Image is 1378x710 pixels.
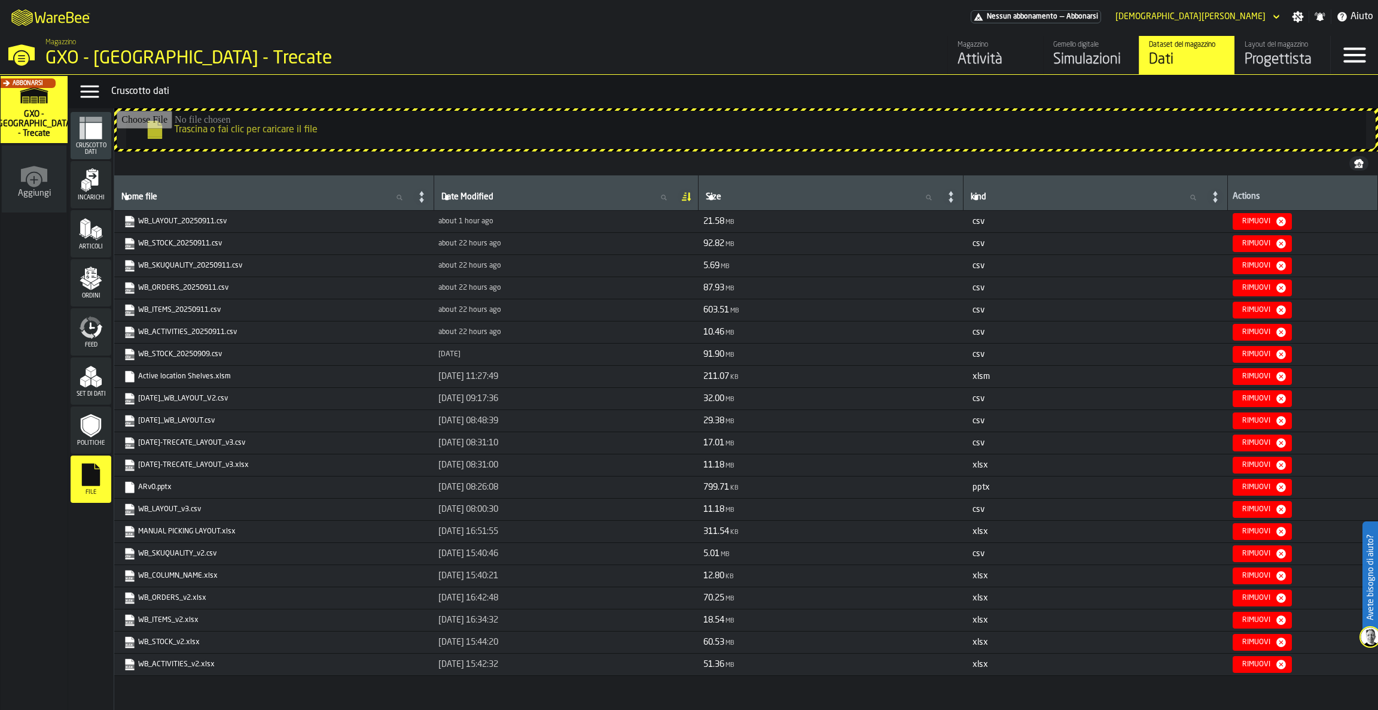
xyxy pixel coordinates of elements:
span: csv [972,239,984,248]
span: [DATE] 08:31:10 [438,438,498,448]
span: 5.01 [703,550,720,558]
div: Magazzino [958,41,1033,49]
span: [DATE] 15:42:32 [438,660,498,669]
a: link-to-/wh/i/7274009e-5361-4e21-8e36-7045ee840609/simulations [1043,36,1139,74]
label: button-toggle-Impostazioni [1287,11,1309,23]
a: link-to-https://s3.eu-west-1.amazonaws.com/drive.app.warebee.com/7274009e-5361-4e21-8e36-7045ee84... [124,548,422,560]
div: Rimuovi [1237,439,1275,447]
div: Rimuovi [1237,660,1275,669]
span: WB_LAYOUT_20250911.csv [121,213,426,230]
a: link-to-https://s3.eu-west-1.amazonaws.com/drive.app.warebee.com/7274009e-5361-4e21-8e36-7045ee84... [124,459,422,471]
span: MB [721,551,730,558]
span: 11.18 [703,461,724,469]
span: csv [972,439,984,447]
span: xlsm [972,372,990,381]
button: button-Rimuovi [1233,523,1292,540]
span: Nessun abbonamento [987,13,1057,21]
span: KB [725,574,734,580]
span: MB [725,596,734,602]
span: xlsx [972,660,988,669]
div: Updated: 09/09/2025, 10:46:59 Created: 09/09/2025, 10:46:59 [438,350,694,359]
span: Magazzino [45,38,76,47]
span: 32.00 [703,395,724,403]
button: button-Rimuovi [1233,634,1292,651]
span: MANUAL PICKING LAYOUT.xlsx [121,523,426,540]
a: link-to-https://s3.eu-west-1.amazonaws.com/drive.app.warebee.com/7274009e-5361-4e21-8e36-7045ee84... [124,614,422,626]
span: WB_ACTIVITIES_v2.xlsx [121,656,426,673]
a: link-to-https://s3.eu-west-1.amazonaws.com/drive.app.warebee.com/7274009e-5361-4e21-8e36-7045ee84... [124,503,422,515]
span: csv [972,217,984,226]
a: link-to-https://s3.eu-west-1.amazonaws.com/drive.app.warebee.com/7274009e-5361-4e21-8e36-7045ee84... [124,393,422,405]
span: Incarichi [71,195,111,201]
span: csv [972,505,984,514]
button: button-Rimuovi [1233,213,1292,230]
span: [DATE] 08:26:08 [438,483,498,492]
span: label [441,192,493,202]
span: Abbonarsi [1066,13,1098,21]
li: menu Feed [71,308,111,356]
span: WB_LAYOUT_v3.csv [121,501,426,518]
div: Rimuovi [1237,461,1275,469]
span: MB [725,662,734,669]
button: button- [1349,156,1368,171]
span: WB_ITEMS_20250911.csv [121,302,426,318]
span: 70.25 [703,594,724,602]
span: 2025-08-05-TRECATE_LAYOUT_v3.csv [121,435,426,451]
div: Rimuovi [1237,350,1275,359]
span: — [1060,13,1064,21]
span: [DATE] 08:00:30 [438,505,498,514]
span: [DATE] 16:51:55 [438,527,498,536]
a: link-to-https://s3.eu-west-1.amazonaws.com/drive.app.warebee.com/7274009e-5361-4e21-8e36-7045ee84... [124,570,422,582]
span: KB [730,485,739,491]
span: MB [725,463,734,469]
button: button-Rimuovi [1233,302,1292,318]
div: Dati [1149,50,1225,69]
a: link-to-https://s3.eu-west-1.amazonaws.com/drive.app.warebee.com/7274009e-5361-4e21-8e36-7045ee84... [124,260,422,272]
div: Actions [1233,192,1373,204]
div: DropdownMenuValue-Matteo Cultrera [1111,10,1282,24]
span: 2025-08-05_WB_LAYOUT_V2.csv [121,390,426,407]
span: WB_COLUMN_NAME.xlsx [121,568,426,584]
div: Dataset del magazzino [1149,41,1225,49]
span: label [706,192,721,202]
div: Rimuovi [1237,239,1275,248]
span: Abbonarsi [13,80,43,87]
button: button-Rimuovi [1233,346,1292,363]
label: Avete bisogno di aiuto? [1364,523,1377,632]
span: MB [725,352,734,359]
span: MB [725,330,734,336]
span: MB [725,241,734,248]
span: Cruscotto dati [71,142,111,156]
span: 11.18 [703,505,724,514]
span: MB [725,396,734,403]
a: link-to-https://s3.eu-west-1.amazonaws.com/drive.app.warebee.com/7274009e-5361-4e21-8e36-7045ee84... [124,659,422,670]
a: link-to-/wh/i/7274009e-5361-4e21-8e36-7045ee840609/simulations [1,76,68,145]
a: link-to-https://s3.eu-west-1.amazonaws.com/drive.app.warebee.com/7274009e-5361-4e21-8e36-7045ee84... [124,592,422,604]
span: csv [972,395,984,403]
button: button-Rimuovi [1233,280,1292,296]
div: Rimuovi [1237,395,1275,403]
span: MB [725,507,734,514]
span: csv [972,350,984,359]
span: Aiuto [1350,10,1373,24]
label: button-toggle-Menu [1331,36,1378,74]
div: Updated: 12/09/2025, 13:54:16 Created: 12/09/2025, 13:54:16 [438,217,694,226]
span: [DATE] 09:17:36 [438,394,498,403]
a: link-to-https://s3.eu-west-1.amazonaws.com/drive.app.warebee.com/7274009e-5361-4e21-8e36-7045ee84... [124,526,422,538]
div: Rimuovi [1237,417,1275,425]
span: Active location Shelves.xlsm [121,368,426,385]
span: 10.46 [703,328,724,336]
span: WB_ORDERS_v2.xlsx [121,590,426,606]
button: button-Rimuovi [1233,656,1292,673]
a: link-to-/wh/i/7274009e-5361-4e21-8e36-7045ee840609/data [1139,36,1234,74]
span: 603.51 [703,306,729,314]
span: xlsx [972,572,988,580]
span: Aggiungi [18,189,51,198]
span: [DATE] 11:27:49 [438,372,498,381]
span: WB_STOCK_20250909.csv [121,346,426,363]
span: 87.93 [703,284,724,292]
span: label [971,192,986,202]
span: MB [725,219,734,226]
span: 311.54 [703,527,729,536]
div: Updated: 11/09/2025, 16:24:03 Created: 11/09/2025, 16:24:03 [438,328,694,336]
